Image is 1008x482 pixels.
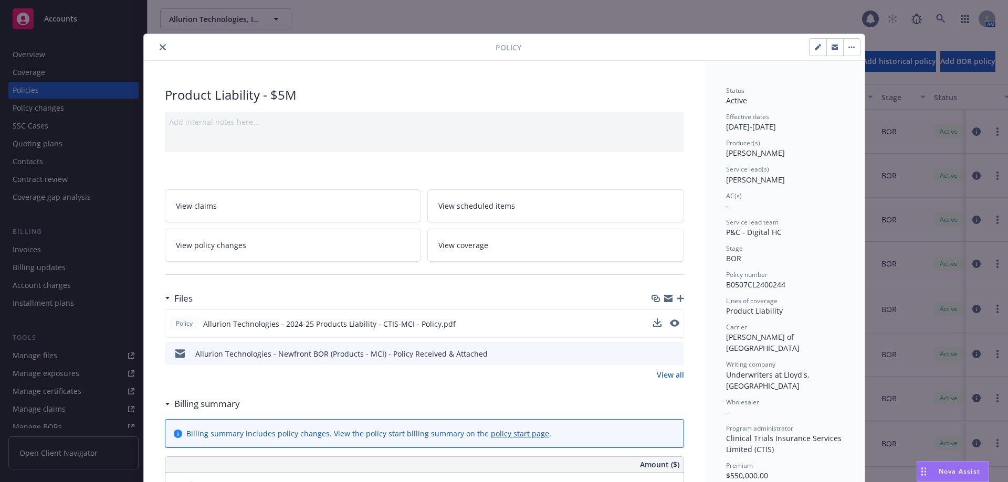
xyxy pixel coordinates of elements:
a: View policy changes [165,229,422,262]
button: preview file [670,348,680,359]
div: Drag to move [917,462,930,481]
span: Policy [174,319,195,328]
button: close [156,41,169,53]
span: [PERSON_NAME] of [GEOGRAPHIC_DATA] [726,332,800,353]
span: $550,000.00 [726,470,768,480]
span: Service lead(s) [726,165,769,174]
span: [PERSON_NAME] [726,148,785,158]
span: Lines of coverage [726,296,778,305]
span: Nova Assist [939,467,980,476]
span: AC(s) [726,191,742,200]
a: View claims [165,189,422,222]
span: - [726,201,729,211]
span: Active [726,95,747,105]
span: View scheduled items [438,200,515,211]
a: policy start page [491,429,549,438]
span: View coverage [438,240,488,251]
span: Allurion Technologies - 2024-25 Products Liability - CTIS-MCI - Policy.pdf [203,318,456,329]
div: Add internal notes here... [169,116,680,127]
div: Product Liability - $5M [165,86,684,104]
button: preview file [670,318,679,329]
span: B0507CL2400244 [726,280,785,290]
h3: Files [174,292,193,305]
div: Files [165,292,193,305]
div: Allurion Technologies - Newfront BOR (Products - MCI) - Policy Received & Attached [195,348,488,359]
span: Program administrator [726,424,793,433]
button: download file [654,348,662,359]
span: Underwriters at Lloyd's, [GEOGRAPHIC_DATA] [726,370,812,391]
button: preview file [670,319,679,327]
span: Producer(s) [726,138,760,147]
span: Writing company [726,360,775,369]
span: Product Liability [726,306,783,316]
button: download file [653,318,661,327]
span: Policy number [726,270,768,279]
span: Wholesaler [726,398,759,406]
span: View claims [176,200,217,211]
span: Amount ($) [640,459,679,470]
span: Carrier [726,323,747,331]
span: [PERSON_NAME] [726,175,785,185]
span: Stage [726,244,743,253]
span: Clinical Trials Insurance Services Limited (CTIS) [726,433,844,454]
h3: Billing summary [174,397,240,411]
a: View all [657,369,684,380]
div: Billing summary [165,397,240,411]
span: Policy [496,42,521,53]
span: P&C - Digital HC [726,227,782,237]
span: Premium [726,461,753,470]
span: Service lead team [726,218,779,227]
button: download file [653,318,661,329]
span: View policy changes [176,240,246,251]
div: [DATE] - [DATE] [726,112,844,132]
a: View coverage [427,229,684,262]
span: Effective dates [726,112,769,121]
a: View scheduled items [427,189,684,222]
div: Billing summary includes policy changes. View the policy start billing summary on the . [186,428,551,439]
span: Status [726,86,744,95]
span: BOR [726,253,741,263]
button: Nova Assist [917,461,989,482]
span: - [726,407,729,417]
